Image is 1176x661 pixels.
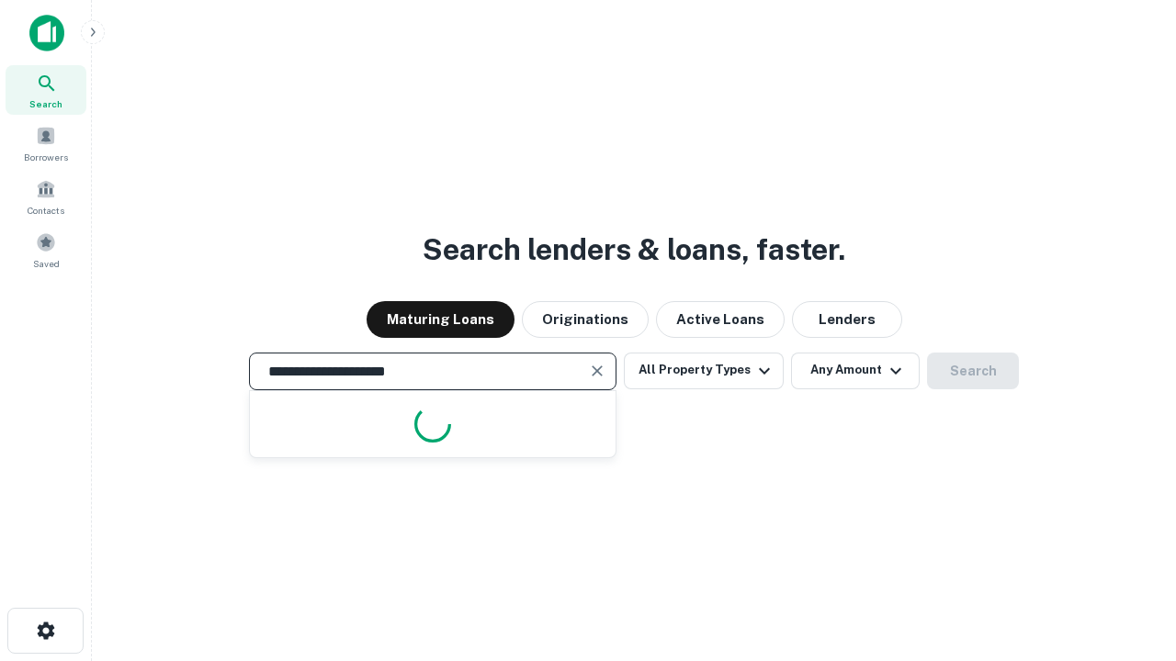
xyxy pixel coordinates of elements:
[6,172,86,221] a: Contacts
[522,301,649,338] button: Originations
[423,228,845,272] h3: Search lenders & loans, faster.
[367,301,514,338] button: Maturing Loans
[584,358,610,384] button: Clear
[33,256,60,271] span: Saved
[6,65,86,115] a: Search
[6,118,86,168] a: Borrowers
[28,203,64,218] span: Contacts
[791,353,920,389] button: Any Amount
[1084,514,1176,602] iframe: Chat Widget
[29,96,62,111] span: Search
[24,150,68,164] span: Borrowers
[792,301,902,338] button: Lenders
[6,225,86,274] a: Saved
[656,301,785,338] button: Active Loans
[624,353,784,389] button: All Property Types
[29,15,64,51] img: capitalize-icon.png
